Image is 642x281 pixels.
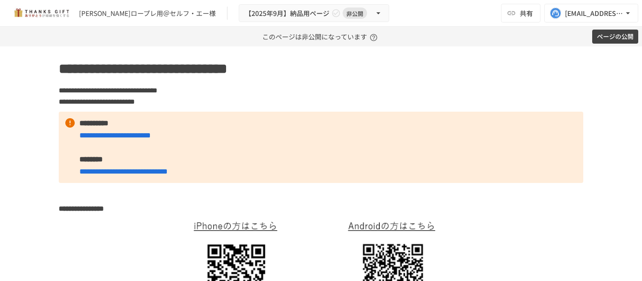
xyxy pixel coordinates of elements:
[544,4,638,23] button: [EMAIL_ADDRESS][DOMAIN_NAME]
[565,8,623,19] div: [EMAIL_ADDRESS][DOMAIN_NAME]
[11,6,71,21] img: mMP1OxWUAhQbsRWCurg7vIHe5HqDpP7qZo7fRoNLXQh
[239,4,389,23] button: 【2025年9月】納品用ページ非公開
[79,8,216,18] div: [PERSON_NAME]ロープレ用＠セルフ・エー様
[501,4,540,23] button: 共有
[592,30,638,44] button: ページの公開
[343,8,367,18] span: 非公開
[262,27,380,46] p: このページは非公開になっています
[520,8,533,18] span: 共有
[245,8,329,19] span: 【2025年9月】納品用ページ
